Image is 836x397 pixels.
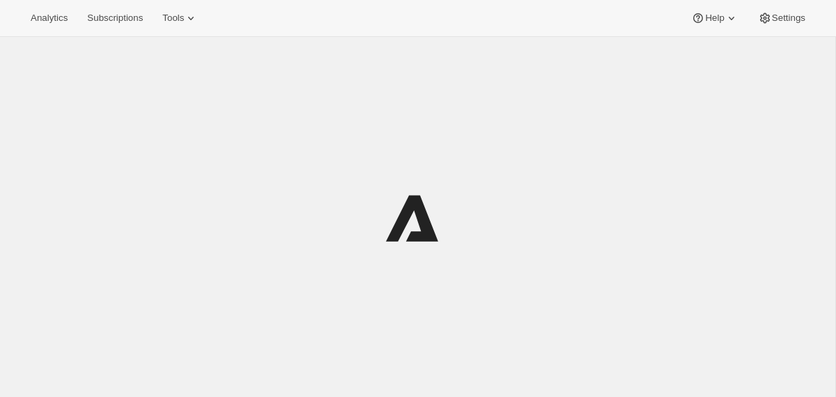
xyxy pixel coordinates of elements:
button: Subscriptions [79,8,151,28]
span: Settings [772,13,805,24]
button: Tools [154,8,206,28]
button: Analytics [22,8,76,28]
span: Tools [162,13,184,24]
button: Settings [750,8,814,28]
span: Analytics [31,13,68,24]
span: Subscriptions [87,13,143,24]
button: Help [683,8,746,28]
span: Help [705,13,724,24]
